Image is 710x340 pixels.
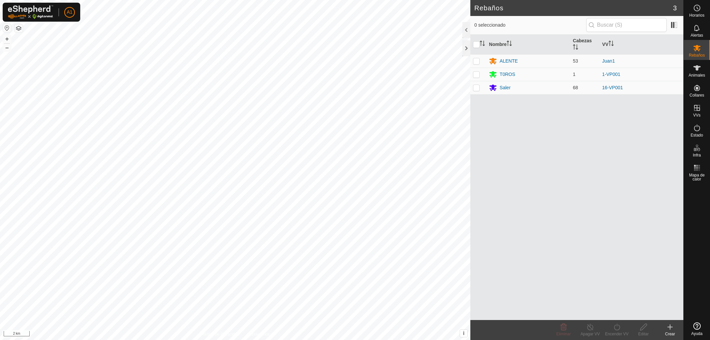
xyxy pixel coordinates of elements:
font: Saler [500,85,511,90]
font: 1 [573,72,576,77]
p-sorticon: Activar para ordenar [573,45,578,51]
th: VV [599,35,683,55]
font: A1 [67,9,72,15]
font: 53 [573,58,578,64]
a: Política de Privacidad [201,331,239,337]
span: 3 [673,3,677,13]
a: 1-VP001 [602,72,620,77]
h2: Rebaños [474,4,673,12]
button: Restablecer Mapa [3,24,11,32]
span: i [463,330,464,336]
div: Apagar VV [577,331,603,337]
span: VVs [693,113,700,117]
button: – [3,44,11,52]
img: Logotipo de Gallagher [8,5,53,19]
th: Cabezas [570,35,599,55]
button: + [3,35,11,43]
span: Alertas [691,33,703,37]
p-sorticon: Activar para ordenar [507,42,512,47]
button: Capas del Mapa [15,24,23,32]
span: Ayuda [691,332,703,336]
input: Buscar (S) [586,18,667,32]
button: i [460,330,467,337]
span: Rebaños [689,53,705,57]
font: ALENTE [500,58,518,64]
p-sorticon: Activar para ordenar [480,42,485,47]
font: Mapa de calor [689,173,705,181]
span: Collares [689,93,704,97]
div: Encender VV [603,331,630,337]
font: Horarios [689,13,704,18]
font: 68 [573,85,578,90]
span: 0 seleccionado [474,22,586,29]
div: Crear [657,331,683,337]
span: Eliminar [556,332,571,336]
span: Animales [689,73,705,77]
span: Infra [693,153,701,157]
span: Estado [691,133,703,137]
font: T0ROS [500,72,515,77]
p-sorticon: Activar para ordenar [608,42,614,47]
th: Nombre [486,35,570,55]
a: 16-VP001 [602,85,623,90]
a: Juan1 [602,58,615,64]
a: Contáctenos [247,331,270,337]
a: Ayuda [684,320,710,338]
div: Editar [630,331,657,337]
